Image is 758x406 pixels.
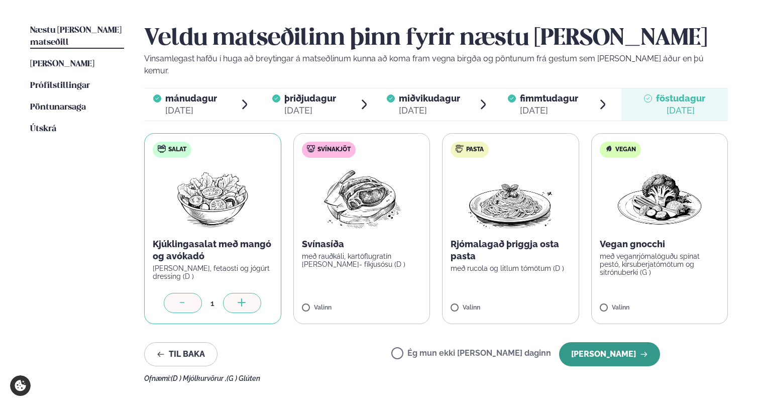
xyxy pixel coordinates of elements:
[451,264,571,272] p: með rucola og litlum tómötum (D )
[600,238,720,250] p: Vegan gnocchi
[153,238,273,262] p: Kjúklingasalat með mangó og avókadó
[399,105,460,117] div: [DATE]
[656,93,705,104] span: föstudagur
[451,238,571,262] p: Rjómalagað þriggja osta pasta
[144,374,728,382] div: Ofnæmi:
[399,93,460,104] span: miðvikudagur
[466,146,484,154] span: Pasta
[168,146,186,154] span: Salat
[158,145,166,153] img: salad.svg
[171,374,227,382] span: (D ) Mjólkurvörur ,
[615,146,636,154] span: Vegan
[30,81,90,90] span: Prófílstillingar
[284,93,336,104] span: þriðjudagur
[615,166,704,230] img: Vegan.png
[302,252,422,268] p: með rauðkáli, kartöflugratín [PERSON_NAME]- fíkjusósu (D )
[165,93,217,104] span: mánudagur
[466,166,555,230] img: Spagetti.png
[168,166,257,230] img: Salad.png
[30,101,86,114] a: Pöntunarsaga
[202,297,223,309] div: 1
[317,166,406,230] img: Pork-Meat.png
[30,123,56,135] a: Útskrá
[302,238,422,250] p: Svínasíða
[227,374,260,382] span: (G ) Glúten
[30,26,122,47] span: Næstu [PERSON_NAME] matseðill
[10,375,31,396] a: Cookie settings
[317,146,351,154] span: Svínakjöt
[456,145,464,153] img: pasta.svg
[30,80,90,92] a: Prófílstillingar
[656,105,705,117] div: [DATE]
[605,145,613,153] img: Vegan.svg
[30,58,94,70] a: [PERSON_NAME]
[144,342,218,366] button: Til baka
[144,25,728,53] h2: Veldu matseðilinn þinn fyrir næstu [PERSON_NAME]
[144,53,728,77] p: Vinsamlegast hafðu í huga að breytingar á matseðlinum kunna að koma fram vegna birgða og pöntunum...
[520,105,578,117] div: [DATE]
[30,103,86,112] span: Pöntunarsaga
[284,105,336,117] div: [DATE]
[520,93,578,104] span: fimmtudagur
[165,105,217,117] div: [DATE]
[30,125,56,133] span: Útskrá
[307,145,315,153] img: pork.svg
[600,252,720,276] p: með veganrjómalöguðu spínat pestó, kirsuberjatómötum og sítrónuberki (G )
[30,25,124,49] a: Næstu [PERSON_NAME] matseðill
[153,264,273,280] p: [PERSON_NAME], fetaosti og jógúrt dressing (D )
[559,342,660,366] button: [PERSON_NAME]
[30,60,94,68] span: [PERSON_NAME]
